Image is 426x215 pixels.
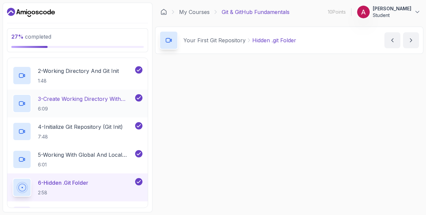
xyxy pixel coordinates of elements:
p: 6 - Hidden .git Folder [38,179,88,187]
p: 2 - Working Directory And Git Init [38,67,119,75]
button: 4-Initialize Git Repository (Git Init)7:48 [13,122,142,141]
p: Hidden .git Folder [252,36,296,44]
p: 3 - Create Working Directory With Mkdir [38,95,134,103]
p: 10 Points [328,9,346,15]
p: Your First Git Repository [183,36,246,44]
button: 5-Working With Global And Local Configuration6:01 [13,150,142,169]
p: Student [373,12,411,19]
span: 27 % [11,33,24,40]
p: 6:01 [38,161,134,168]
p: 2:58 [38,189,88,196]
button: 2-Working Directory And Git Init1:48 [13,66,142,85]
p: 4 - Initialize Git Repository (Git Init) [38,123,123,131]
p: 7:48 [38,133,123,140]
img: user profile image [357,6,370,18]
a: Dashboard [7,7,55,18]
button: user profile image[PERSON_NAME]Student [357,5,421,19]
button: previous content [384,32,400,48]
p: 7 - Your First Git Repository Quiz [38,206,118,214]
p: 1:48 [38,78,119,84]
a: My Courses [179,8,210,16]
button: next content [403,32,419,48]
button: 6-Hidden .git Folder2:58 [13,178,142,197]
p: 5 - Working With Global And Local Configuration [38,151,134,159]
button: 3-Create Working Directory With Mkdir6:09 [13,94,142,113]
p: Git & GitHub Fundamentals [222,8,290,16]
span: completed [11,33,51,40]
p: 6:09 [38,106,134,112]
a: Dashboard [160,9,167,15]
p: [PERSON_NAME] [373,5,411,12]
